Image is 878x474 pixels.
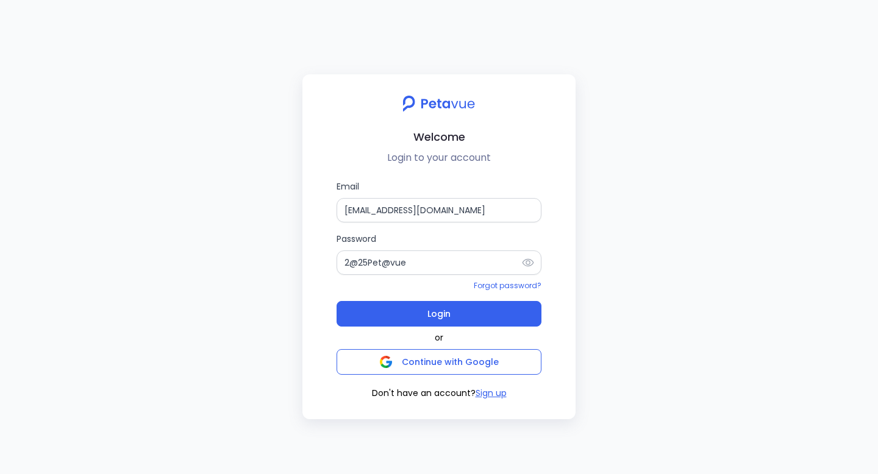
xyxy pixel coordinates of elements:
button: Login [337,301,541,327]
img: petavue logo [394,89,483,118]
label: Password [337,232,541,275]
span: Don't have an account? [372,387,476,400]
a: Forgot password? [474,280,541,291]
button: Sign up [476,387,507,400]
h2: Welcome [312,128,566,146]
button: Continue with Google [337,349,541,375]
span: or [435,331,443,344]
input: Email [337,198,541,222]
span: Continue with Google [402,356,499,368]
label: Email [337,180,541,222]
input: Password [337,250,541,275]
span: Login [427,305,451,322]
p: Login to your account [312,150,566,165]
